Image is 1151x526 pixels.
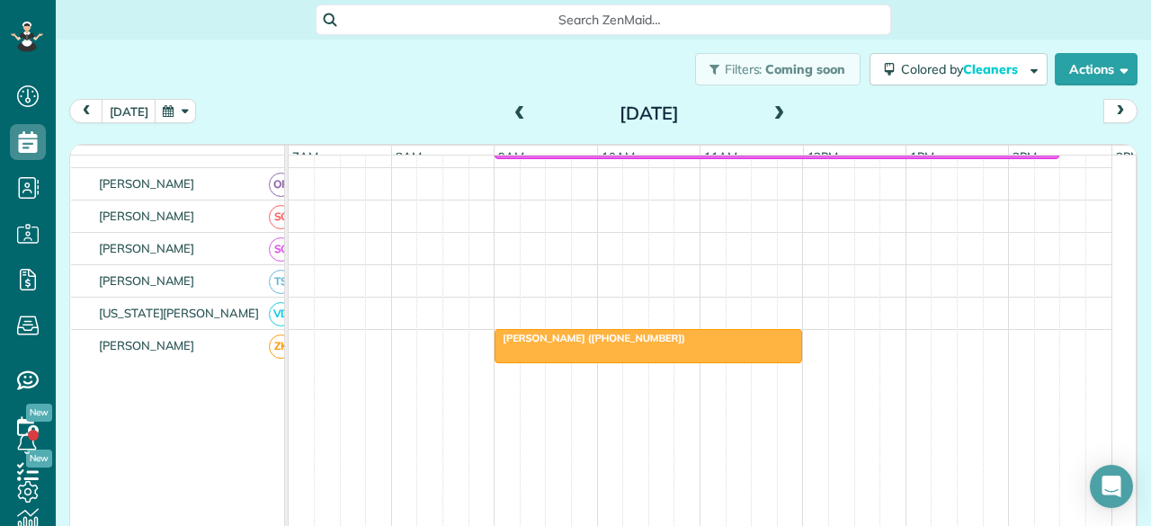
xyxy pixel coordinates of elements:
span: 7am [289,149,322,164]
span: VD [269,302,293,326]
span: New [26,404,52,422]
span: [PERSON_NAME] [95,338,199,352]
button: Colored byCleaners [870,53,1048,85]
span: 11am [700,149,741,164]
span: 3pm [1112,149,1144,164]
span: 1pm [906,149,938,164]
span: 2pm [1009,149,1040,164]
span: 12pm [804,149,843,164]
span: OR [269,173,293,197]
span: Colored by [901,61,1024,77]
button: [DATE] [102,99,156,123]
button: next [1103,99,1138,123]
span: [PERSON_NAME] [95,273,199,288]
span: 10am [598,149,638,164]
span: 9am [495,149,528,164]
div: Open Intercom Messenger [1090,465,1133,508]
h2: [DATE] [537,103,762,123]
span: 8am [392,149,425,164]
button: prev [69,99,103,123]
span: ZK [269,334,293,359]
span: Cleaners [963,61,1021,77]
span: [PERSON_NAME] [95,241,199,255]
span: [PERSON_NAME] [95,209,199,223]
span: [PERSON_NAME] [95,176,199,191]
span: SC [269,205,293,229]
span: [PERSON_NAME] ([PHONE_NUMBER]) [494,332,686,344]
span: Filters: [725,61,763,77]
span: SC [269,237,293,262]
span: Coming soon [765,61,846,77]
span: [US_STATE][PERSON_NAME] [95,306,263,320]
button: Actions [1055,53,1138,85]
span: TS [269,270,293,294]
